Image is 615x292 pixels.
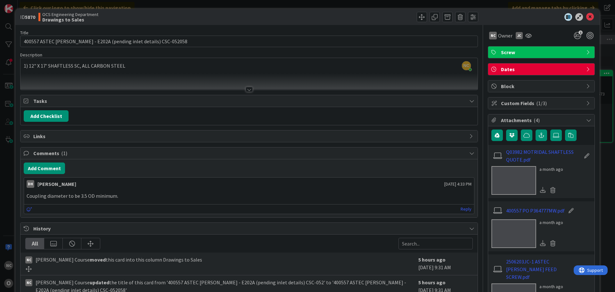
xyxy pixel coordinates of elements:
[539,239,546,247] div: Download
[20,36,478,47] input: type card name here...
[36,256,202,263] span: [PERSON_NAME] Course this card into this column Drawings to Sales
[26,238,44,249] div: All
[506,258,580,281] a: 2506203JC-1 ASTEC [PERSON_NAME] FEED SCREW.pdf
[90,279,109,286] b: updated
[578,30,583,35] span: 1
[25,14,35,20] b: 5870
[27,180,34,188] div: DH
[539,166,563,173] div: a month ago
[20,30,29,36] label: Title
[37,180,76,188] div: [PERSON_NAME]
[501,82,583,90] span: Block
[418,256,473,272] div: [DATE] 9:31 AM
[42,12,98,17] span: OCS Engineering Department
[398,238,473,249] input: Search...
[24,110,69,122] button: Add Checklist
[539,186,546,194] div: Download
[489,32,497,39] div: NC
[61,150,67,156] span: ( 1 )
[498,32,512,39] span: Owner
[13,1,29,9] span: Support
[461,205,471,213] a: Reply
[90,256,106,263] b: moved
[418,279,446,286] b: 5 hours ago
[25,256,32,263] div: NC
[24,62,474,70] p: 1) 12" X 17' SHAFTLESS SC, ALL CARBON STEEL
[25,279,32,286] div: NC
[501,116,583,124] span: Attachments
[506,207,565,214] a: 400557 PO P364777MW.pdf
[33,149,466,157] span: Comments
[20,52,42,58] span: Description
[20,13,35,21] span: ID
[501,48,583,56] span: Screw
[444,181,471,188] span: [DATE] 4:33 PM
[506,148,580,163] a: Q03982 MOTRIDAL SHAFTLESS QUOTE.pdf
[33,225,466,232] span: History
[539,219,563,226] div: a month ago
[536,100,547,106] span: ( 1/3 )
[33,132,466,140] span: Links
[462,61,471,70] span: NC
[24,163,65,174] button: Add Comment
[539,283,563,290] div: a month ago
[516,32,523,39] div: JC
[501,99,583,107] span: Custom Fields
[418,256,446,263] b: 5 hours ago
[42,17,98,22] b: Drawings to Sales
[27,192,471,200] p: Coupling diameter to be 3.5 OD minimum.
[33,97,466,105] span: Tasks
[534,117,540,123] span: ( 4 )
[501,65,583,73] span: Dates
